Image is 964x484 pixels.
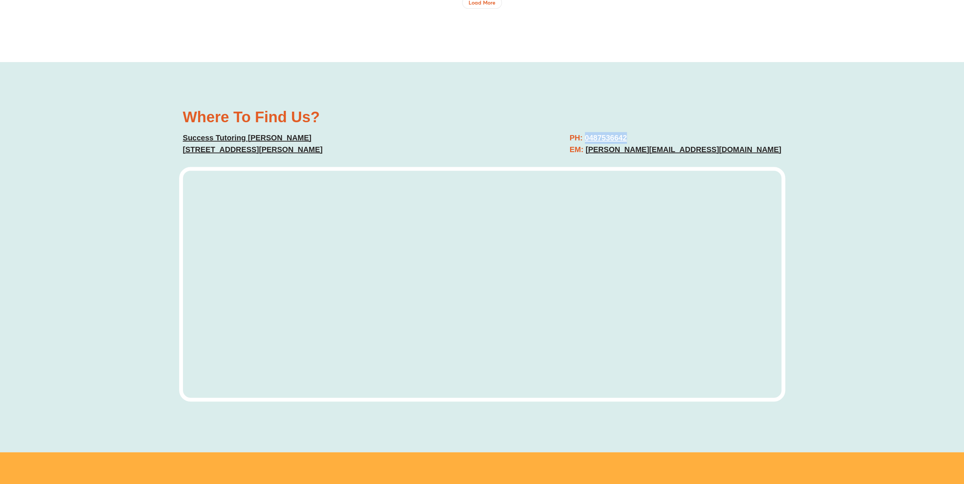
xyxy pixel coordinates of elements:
h2: Where To Find Us? [183,109,475,125]
iframe: To enrich screen reader interactions, please activate Accessibility in Grammarly extension settings [183,171,781,398]
a: 0487536642 [585,134,627,142]
a: Success Tutoring [PERSON_NAME][STREET_ADDRESS][PERSON_NAME] [183,134,323,154]
iframe: Chat Widget [838,398,964,484]
span: PH: [570,134,583,142]
a: [PERSON_NAME][EMAIL_ADDRESS][DOMAIN_NAME] [586,145,781,154]
span: EM: [570,145,584,154]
